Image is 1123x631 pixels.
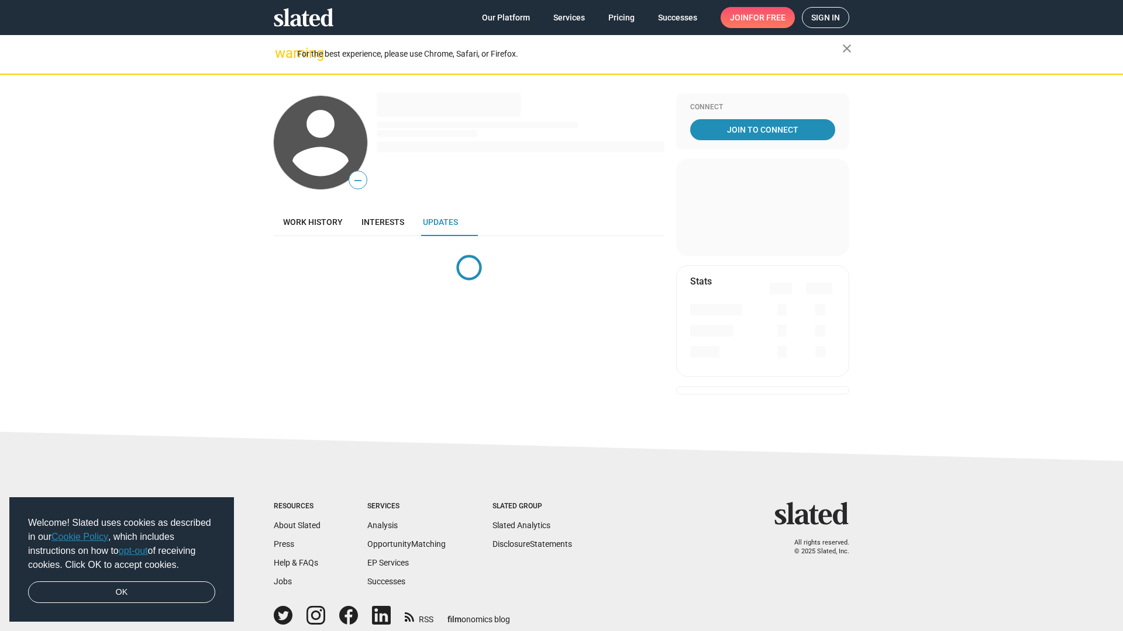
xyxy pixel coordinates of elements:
a: About Slated [274,521,321,530]
span: Updates [423,217,458,227]
a: RSS [405,607,433,625]
span: film [447,615,461,624]
a: Successes [649,7,707,28]
mat-icon: warning [275,46,289,60]
div: Services [367,502,446,511]
a: Updates [414,208,467,236]
a: opt-out [119,546,148,556]
a: Jobs [274,577,292,586]
span: Join To Connect [693,119,833,140]
div: Connect [690,103,835,112]
a: Work history [274,208,352,236]
a: Our Platform [473,7,539,28]
span: Join [730,7,786,28]
span: for free [749,7,786,28]
span: Successes [658,7,697,28]
a: Help & FAQs [274,558,318,567]
a: filmonomics blog [447,605,510,625]
a: OpportunityMatching [367,539,446,549]
a: Joinfor free [721,7,795,28]
span: Sign in [811,8,840,27]
a: Interests [352,208,414,236]
mat-icon: close [840,41,854,56]
a: Slated Analytics [492,521,550,530]
span: Services [553,7,585,28]
div: Resources [274,502,321,511]
div: Slated Group [492,502,572,511]
span: Interests [361,217,404,227]
a: Pricing [599,7,644,28]
a: EP Services [367,558,409,567]
a: Cookie Policy [51,532,108,542]
a: Successes [367,577,405,586]
span: — [349,173,367,188]
a: Join To Connect [690,119,835,140]
span: Pricing [608,7,635,28]
p: All rights reserved. © 2025 Slated, Inc. [782,539,849,556]
span: Work history [283,217,343,227]
a: DisclosureStatements [492,539,572,549]
a: Services [544,7,594,28]
a: Press [274,539,294,549]
a: Analysis [367,521,398,530]
span: Our Platform [482,7,530,28]
mat-card-title: Stats [690,275,712,287]
a: dismiss cookie message [28,581,215,604]
span: Welcome! Slated uses cookies as described in our , which includes instructions on how to of recei... [28,516,215,572]
div: cookieconsent [9,497,234,622]
div: For the best experience, please use Chrome, Safari, or Firefox. [297,46,842,62]
a: Sign in [802,7,849,28]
